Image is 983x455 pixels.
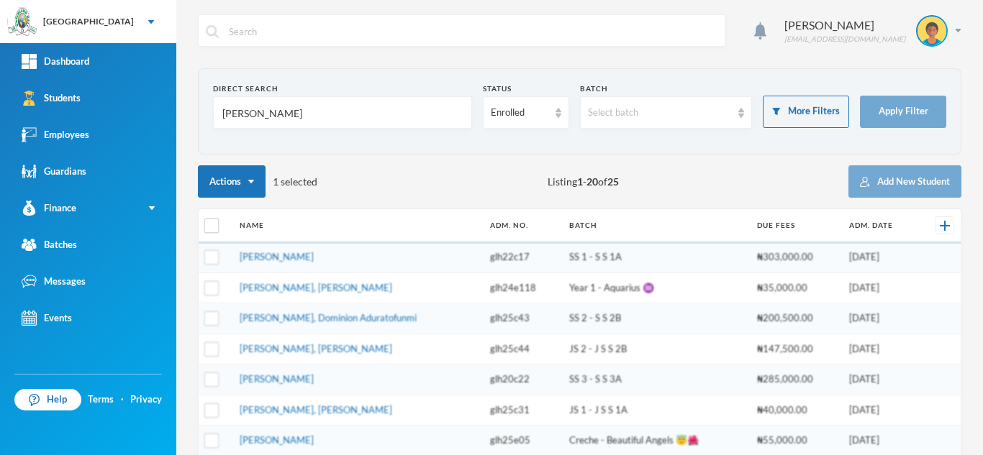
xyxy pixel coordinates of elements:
td: ₦35,000.00 [750,272,842,303]
td: JS 2 - J S S 2B [562,334,750,364]
td: [DATE] [842,395,918,426]
td: SS 3 - S S 3A [562,364,750,395]
div: Finance [22,201,76,216]
div: Status [483,83,569,94]
div: Direct Search [213,83,472,94]
img: + [940,221,950,231]
a: Privacy [130,392,162,407]
img: search [206,25,219,38]
b: 20 [586,175,598,188]
div: Guardians [22,164,86,179]
div: Dashboard [22,54,89,69]
input: Name, Admin No, Phone number, Email Address [221,97,464,129]
b: 1 [577,175,583,188]
td: ₦285,000.00 [750,364,842,395]
td: glh25c43 [483,303,562,334]
div: [PERSON_NAME] [784,17,905,34]
td: glh25c44 [483,334,562,364]
div: · [121,392,124,407]
a: [PERSON_NAME] [240,251,314,262]
img: logo [8,8,37,37]
td: [DATE] [842,303,918,334]
td: glh25c31 [483,395,562,426]
div: Employees [22,127,89,142]
span: Listing - of [548,174,619,189]
a: [PERSON_NAME], [PERSON_NAME] [240,282,392,293]
div: Enrolled [491,106,548,120]
th: Due Fees [750,209,842,242]
td: ₦200,500.00 [750,303,842,334]
td: ₦303,000.00 [750,242,842,273]
div: Students [22,91,81,106]
img: STUDENT [918,17,946,45]
a: Help [14,389,81,410]
td: SS 1 - S S 1A [562,242,750,273]
button: More Filters [763,96,849,128]
div: 1 selected [198,165,317,198]
div: Batches [22,237,77,252]
th: Adm. No. [483,209,562,242]
th: Adm. Date [842,209,918,242]
b: 25 [607,175,619,188]
td: SS 2 - S S 2B [562,303,750,334]
a: [PERSON_NAME] [240,434,314,446]
td: Year 1 - Aquarius ♒️ [562,272,750,303]
td: glh24e118 [483,272,562,303]
a: [PERSON_NAME], [PERSON_NAME] [240,404,392,415]
td: [DATE] [842,334,918,364]
a: [PERSON_NAME], Dominion Aduratofunmi [240,312,417,323]
div: Events [22,311,72,326]
td: JS 1 - J S S 1A [562,395,750,426]
td: ₦147,500.00 [750,334,842,364]
div: Select batch [588,106,732,120]
a: [PERSON_NAME] [240,373,314,385]
td: glh22c17 [483,242,562,273]
td: glh20c22 [483,364,562,395]
button: Add New Student [848,165,961,198]
td: ₦40,000.00 [750,395,842,426]
td: [DATE] [842,242,918,273]
a: [PERSON_NAME], [PERSON_NAME] [240,343,392,354]
div: [GEOGRAPHIC_DATA] [43,15,134,28]
input: Search [227,15,717,47]
a: Terms [88,392,114,407]
button: Apply Filter [860,96,946,128]
th: Name [232,209,483,242]
div: Messages [22,274,86,289]
div: [EMAIL_ADDRESS][DOMAIN_NAME] [784,34,905,45]
td: [DATE] [842,364,918,395]
th: Batch [562,209,750,242]
div: Batch [580,83,753,94]
td: [DATE] [842,272,918,303]
button: Actions [198,165,266,198]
